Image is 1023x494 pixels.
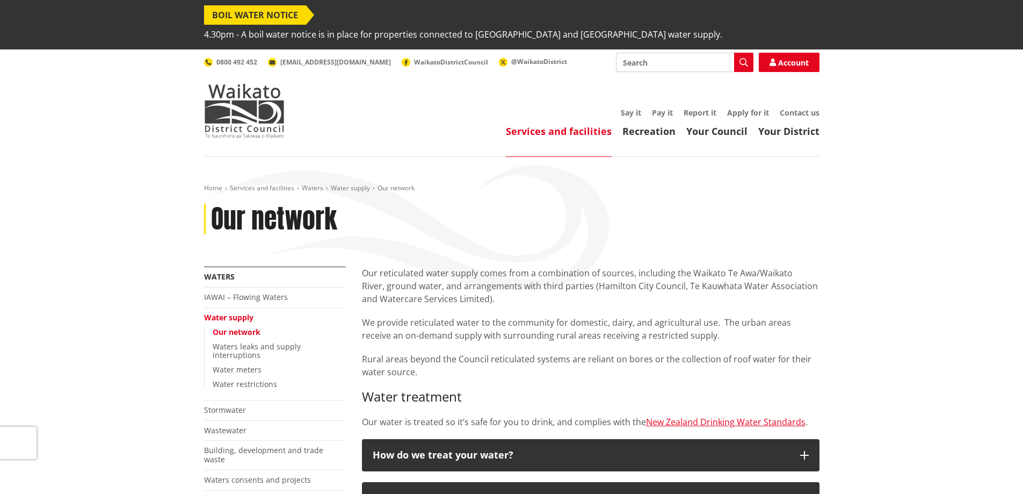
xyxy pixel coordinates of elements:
[204,58,257,67] a: 0800 492 452
[213,327,260,337] a: Our network
[499,57,567,66] a: @WaikatoDistrict
[213,341,301,361] a: Waters leaks and supply interruptions
[268,58,391,67] a: [EMAIL_ADDRESS][DOMAIN_NAME]
[758,125,819,138] a: Your District
[362,389,819,405] h3: Water treatment
[204,184,819,193] nav: breadcrumb
[204,271,235,282] a: Waters
[727,108,769,118] a: Apply for it
[213,364,262,375] a: Water meters
[652,108,673,118] a: Pay it
[780,108,819,118] a: Contact us
[204,475,311,485] a: Waters consents and projects
[511,57,567,66] span: @WaikatoDistrict
[204,445,323,464] a: Building, development and trade waste
[204,5,306,25] span: BOIL WATER NOTICE
[331,183,370,192] a: Water supply
[621,108,641,118] a: Say it
[216,58,257,67] span: 0800 492 452
[204,425,246,435] a: Wastewater
[204,405,246,415] a: Stormwater
[362,416,819,428] p: Our water is treated so it’s safe for you to drink, and complies with the .
[506,125,612,138] a: Services and facilities
[302,183,323,192] a: Waters
[204,312,253,323] a: Water supply
[759,53,819,72] a: Account
[362,439,819,471] button: How do we treat your water?
[402,58,488,67] a: WaikatoDistrictCouncil
[362,353,819,378] p: Rural areas beyond the Council reticulated systems are reliant on bores or the collection of roof...
[414,58,488,67] span: WaikatoDistrictCouncil
[362,316,819,342] p: We provide reticulated water to the community for domestic, dairy, and agricultural use. The urba...
[362,267,819,305] p: Our reticulated water supply comes from a combination of sources, including the Waikato Te Awa/Wa...
[684,108,716,118] a: Report it
[213,379,277,389] a: Water restrictions
[204,84,285,138] img: Waikato District Council - Te Kaunihera aa Takiwaa o Waikato
[280,58,391,67] span: [EMAIL_ADDRESS][DOMAIN_NAME]
[204,183,222,192] a: Home
[622,125,676,138] a: Recreation
[204,25,722,44] span: 4.30pm - A boil water notice is in place for properties connected to [GEOGRAPHIC_DATA] and [GEOGR...
[686,125,748,138] a: Your Council
[230,183,294,192] a: Services and facilities
[646,416,806,428] a: New Zealand Drinking Water Standards
[211,204,337,235] h1: Our network
[378,183,415,192] span: Our network
[204,292,288,302] a: IAWAI – Flowing Waters
[373,450,789,461] p: How do we treat your water?
[616,53,753,72] input: Search input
